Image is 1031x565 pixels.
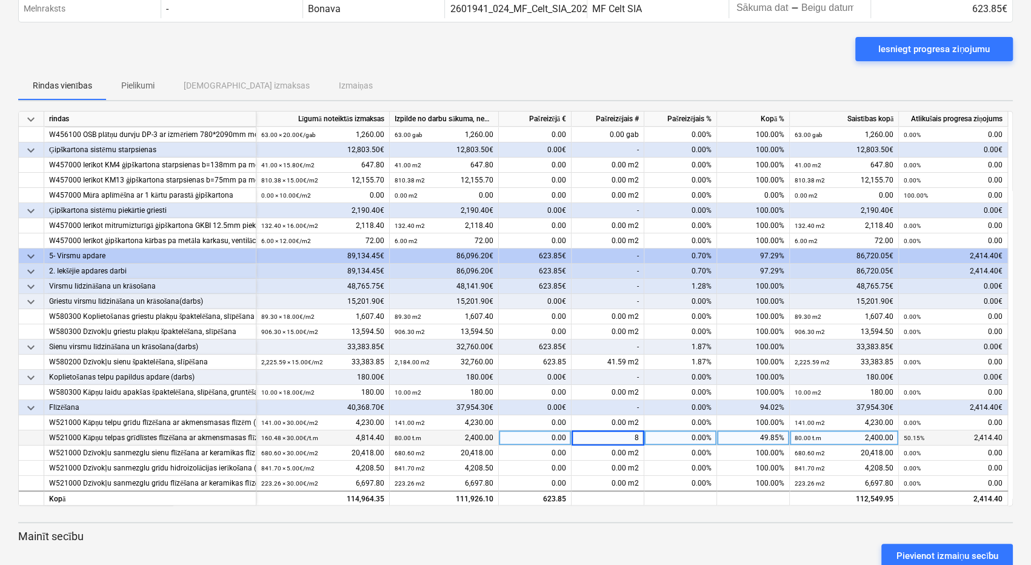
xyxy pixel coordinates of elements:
[261,415,384,430] div: 4,230.00
[899,142,1008,158] div: 0.00€
[855,37,1013,61] button: Iesniegt progresa ziņojumu
[904,435,924,441] small: 50.15%
[904,127,1003,142] div: 0.00
[572,446,644,461] div: 0.00 m2
[572,415,644,430] div: 0.00 m2
[904,158,1003,173] div: 0.00
[499,112,572,127] div: Pašreizējā €
[795,446,893,461] div: 20,418.00
[644,142,717,158] div: 0.00%
[904,188,1003,203] div: 0.00
[261,450,318,456] small: 680.60 × 30.00€ / m2
[644,309,717,324] div: 0.00%
[795,192,818,199] small: 0.00 m2
[499,446,572,461] div: 0.00
[261,324,384,339] div: 13,594.50
[49,324,251,339] div: W580300 Dzīvokļu griestu plakņu špaktelēšana, slīpēšana
[795,324,893,339] div: 13,594.50
[904,324,1003,339] div: 0.00
[49,127,251,142] div: W456100 OSB plātņu durvju DP-3 ar izmēriem 780*2090mm montāža un izgatavošana uz vietas ar metāla...
[395,465,425,472] small: 841.70 m2
[904,218,1003,233] div: 0.00
[572,385,644,400] div: 0.00 m2
[49,461,251,476] div: W521000 Dzīvokļu sanmezglu grīdu hidroizolācijas ierīkošana (darbs)
[256,279,390,294] div: 48,765.75€
[899,339,1008,355] div: 0.00€
[24,2,65,15] p: Melnraksts
[644,446,717,461] div: 0.00%
[261,385,384,400] div: 180.00
[395,430,493,446] div: 2,400.00
[717,385,790,400] div: 100.00%
[499,173,572,188] div: 0.00
[644,339,717,355] div: 1.87%
[261,127,384,142] div: 1,260.00
[644,324,717,339] div: 0.00%
[261,233,384,249] div: 72.00
[261,355,384,370] div: 33,383.85
[717,173,790,188] div: 100.00%
[717,461,790,476] div: 100.00%
[49,370,251,385] div: Koplietošanas telpu papildus apdare (darbs)
[644,112,717,127] div: Pašreizējais %
[33,79,92,92] p: Rindas vienības
[717,446,790,461] div: 100.00%
[644,203,717,218] div: 0.00%
[44,112,256,127] div: rindas
[395,329,425,335] small: 906.30 m2
[395,222,425,229] small: 132.40 m2
[795,385,893,400] div: 180.00
[499,490,572,506] div: 623.85
[795,389,821,396] small: 10.00 m2
[644,233,717,249] div: 0.00%
[499,279,572,294] div: 623.85€
[395,385,493,400] div: 180.00
[256,400,390,415] div: 40,368.70€
[717,233,790,249] div: 100.00%
[395,177,425,184] small: 810.38 m2
[795,355,893,370] div: 33,383.85
[717,339,790,355] div: 100.00%
[790,203,899,218] div: 2,190.40€
[644,415,717,430] div: 0.00%
[261,430,384,446] div: 4,814.40
[499,400,572,415] div: 0.00€
[395,192,418,199] small: 0.00 m2
[717,112,790,127] div: Kopā %
[644,476,717,491] div: 0.00%
[572,264,644,279] div: -
[899,294,1008,309] div: 0.00€
[717,203,790,218] div: 100.00%
[717,249,790,264] div: 97.29%
[795,415,893,430] div: 4,230.00
[390,279,499,294] div: 48,141.90€
[904,177,921,184] small: 0.00%
[904,461,1003,476] div: 0.00
[499,476,572,491] div: 0.00
[644,370,717,385] div: 0.00%
[49,158,251,173] div: W457000 Ierīkot KM4 ģipškartona starpsienas b=138mm pa metāla karkasu b=100mm ar minerālo skaņas ...
[49,264,251,279] div: 2. Iekšējie apdares darbi
[795,233,893,249] div: 72.00
[256,249,390,264] div: 89,134.45€
[644,127,717,142] div: 0.00%
[261,359,323,366] small: 2,225.59 × 15.00€ / m2
[717,294,790,309] div: 100.00%
[395,461,493,476] div: 4,208.50
[256,203,390,218] div: 2,190.40€
[790,294,899,309] div: 15,201.90€
[24,340,38,355] span: keyboard_arrow_down
[49,415,251,430] div: W521000 Kāpņu telpu grīdu flīzēšana ar akmensmasas flīzēm (darbs)
[572,339,644,355] div: -
[572,173,644,188] div: 0.00 m2
[256,339,390,355] div: 33,383.85€
[904,355,1003,370] div: 0.00
[49,430,251,446] div: W521000 Kāpņu telpas grīdlīstes flīzēšana ar akmensmasas flīzēm(darbs)
[572,218,644,233] div: 0.00 m2
[499,309,572,324] div: 0.00
[904,192,928,199] small: 100.00%
[261,132,316,138] small: 63.00 × 20.00€ / gab
[572,127,644,142] div: 0.00 gab
[261,389,315,396] small: 10.00 × 18.00€ / m2
[261,218,384,233] div: 2,118.40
